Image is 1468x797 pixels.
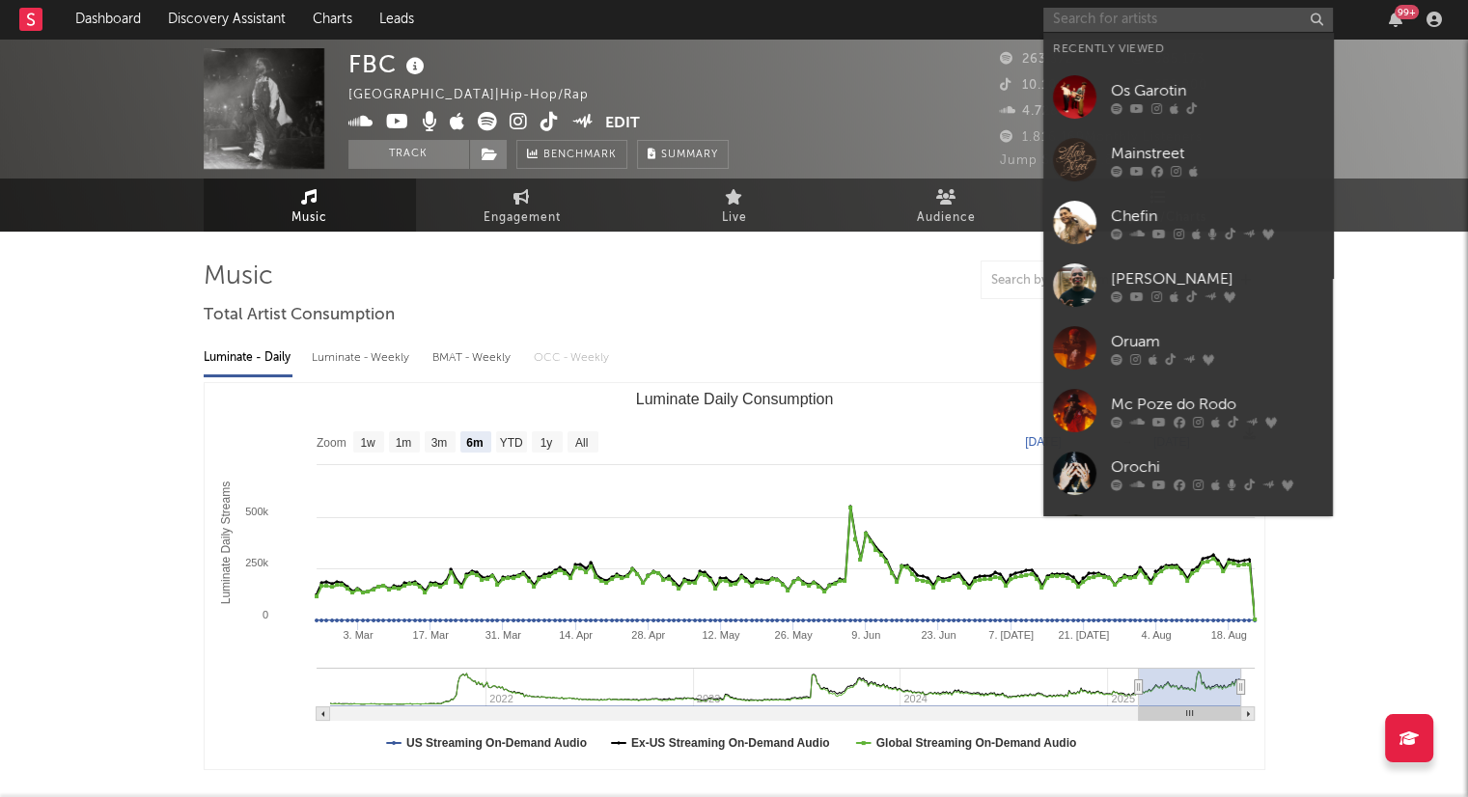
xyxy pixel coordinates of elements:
span: 4.728 [1000,105,1059,118]
text: 31. Mar [485,629,521,641]
div: Chefin [1111,205,1323,228]
a: Audience [841,179,1053,232]
text: 3m [430,436,447,450]
span: 1.816.169 Monthly Listeners [1000,131,1203,144]
text: All [574,436,587,450]
text: Global Streaming On-Demand Audio [875,736,1076,750]
text: 21. [DATE] [1058,629,1109,641]
div: BMAT - Weekly [432,342,514,374]
text: 6m [466,436,483,450]
div: Orochi [1111,455,1323,479]
div: Luminate - Daily [204,342,292,374]
text: US Streaming On-Demand Audio [406,736,587,750]
div: FBC [348,48,429,80]
text: Ex-US Streaming On-Demand Audio [630,736,829,750]
div: [PERSON_NAME] [1111,267,1323,290]
a: Mainstreet [1043,128,1333,191]
a: Engagement [416,179,628,232]
text: Luminate Daily Consumption [635,391,833,407]
text: 12. May [702,629,740,641]
input: Search by song name or URL [982,273,1185,289]
span: Music [291,206,327,230]
svg: Luminate Daily Consumption [205,383,1264,769]
a: Live [628,179,841,232]
text: 18. Aug [1210,629,1246,641]
text: [DATE] [1025,435,1062,449]
a: [PERSON_NAME] [1043,254,1333,316]
text: 4. Aug [1141,629,1171,641]
div: Luminate - Weekly [312,342,413,374]
div: [GEOGRAPHIC_DATA] | Hip-Hop/Rap [348,84,611,107]
text: 1y [540,436,552,450]
button: Summary [637,140,729,169]
a: Benchmark [516,140,627,169]
button: Track [348,140,469,169]
text: 7. [DATE] [988,629,1034,641]
div: Mc Poze do Rodo [1111,393,1323,416]
a: Fabinho [1043,505,1333,567]
input: Search for artists [1043,8,1333,32]
a: Orochi [1043,442,1333,505]
text: 1m [395,436,411,450]
text: 23. Jun [921,629,956,641]
div: 99 + [1395,5,1419,19]
span: Audience [917,206,976,230]
text: Luminate Daily Streams [218,481,232,604]
text: Zoom [317,436,346,450]
button: 99+ [1389,12,1402,27]
span: Summary [661,150,718,160]
div: Mainstreet [1111,142,1323,165]
div: Recently Viewed [1053,38,1323,61]
span: Benchmark [543,144,617,167]
text: YTD [499,436,522,450]
span: Engagement [484,206,561,230]
text: 1w [360,436,375,450]
a: Oruam [1043,316,1333,379]
text: 3. Mar [343,629,374,641]
button: Edit [605,112,640,136]
span: 263.372 [1000,53,1073,66]
span: 10.100 [1000,79,1066,92]
text: 14. Apr [559,629,593,641]
text: 250k [245,557,268,568]
a: Os Garotin [1043,66,1333,128]
text: 26. May [774,629,813,641]
text: 0 [262,609,267,620]
a: Music [204,179,416,232]
a: Chefin [1043,191,1333,254]
text: 17. Mar [412,629,449,641]
span: Jump Score: 62.8 [1000,154,1114,167]
a: Mc Poze do Rodo [1043,379,1333,442]
div: Os Garotin [1111,79,1323,102]
span: Total Artist Consumption [204,304,395,327]
text: 9. Jun [851,629,880,641]
text: 500k [245,506,268,517]
span: Live [722,206,747,230]
text: 28. Apr [631,629,665,641]
div: Oruam [1111,330,1323,353]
